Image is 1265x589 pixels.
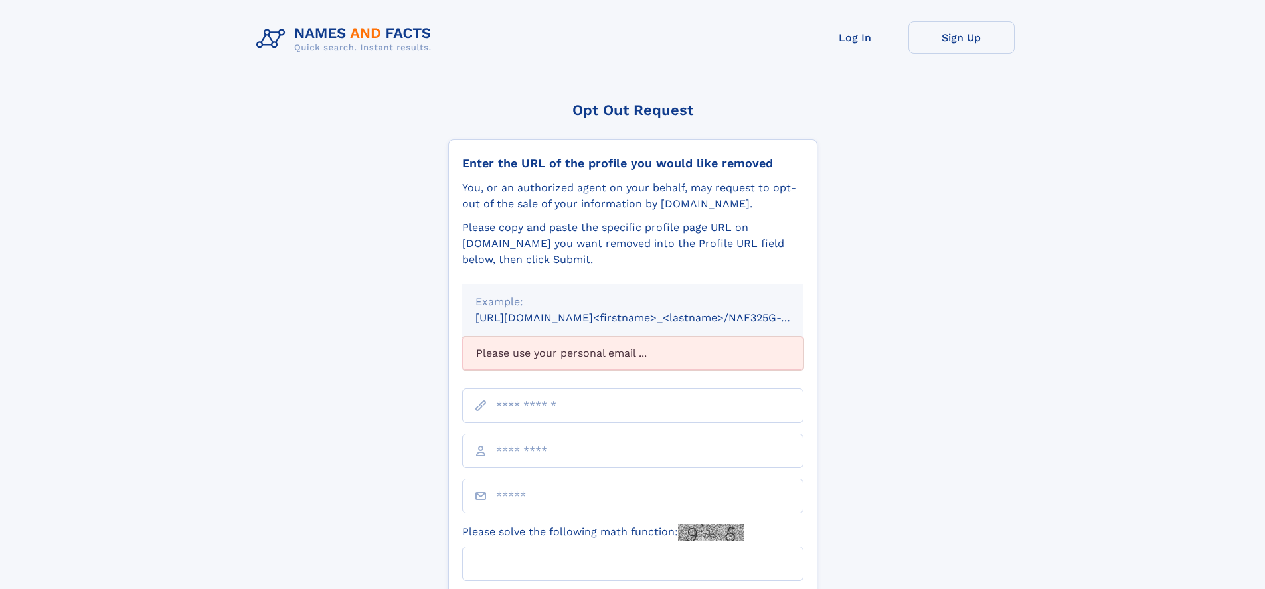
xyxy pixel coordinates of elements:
div: Please use your personal email ... [462,337,803,370]
div: Example: [475,294,790,310]
a: Sign Up [908,21,1015,54]
a: Log In [802,21,908,54]
label: Please solve the following math function: [462,524,744,541]
div: You, or an authorized agent on your behalf, may request to opt-out of the sale of your informatio... [462,180,803,212]
img: Logo Names and Facts [251,21,442,57]
div: Opt Out Request [448,102,817,118]
small: [URL][DOMAIN_NAME]<firstname>_<lastname>/NAF325G-xxxxxxxx [475,311,829,324]
div: Enter the URL of the profile you would like removed [462,156,803,171]
div: Please copy and paste the specific profile page URL on [DOMAIN_NAME] you want removed into the Pr... [462,220,803,268]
